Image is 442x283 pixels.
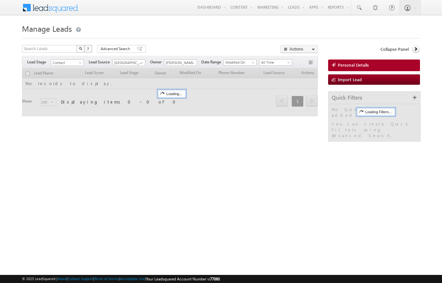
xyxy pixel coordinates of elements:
[281,45,318,53] button: Actions
[338,77,362,82] span: Import Lead
[101,46,132,52] span: Advanced Search
[357,108,395,116] div: Loading Filters...
[79,47,82,50] img: Search
[27,59,51,65] span: Lead Stage
[146,277,220,281] span: Your Leadsquared Account Number is
[224,59,257,66] a: Modified On
[120,277,145,281] a: Acceptable Use
[201,59,224,65] span: Date Range
[112,60,145,66] a: [GEOGRAPHIC_DATA]
[68,277,93,281] a: Contact Support
[22,276,220,282] span: © 2025 LeadSquared | | | | |
[84,45,92,53] button: ?
[87,46,90,51] span: ?
[51,60,82,66] span: Contact
[260,60,290,65] span: All Time
[259,59,292,66] a: All Time
[381,46,409,52] span: Collapse Panel
[210,277,220,281] span: 77060
[89,59,112,65] span: Lead Source
[51,60,84,66] a: Contact
[188,60,196,66] a: Show All Items
[164,60,197,66] input: Type to Search
[22,23,72,34] span: Manage Leads
[113,60,143,66] span: [GEOGRAPHIC_DATA]
[94,277,119,281] a: Terms of Service
[150,59,164,65] span: Owner
[158,90,185,98] div: Loading...
[57,277,67,281] a: About
[328,60,420,71] a: Personal Details
[338,62,369,68] span: Personal Details
[224,60,255,65] span: Modified On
